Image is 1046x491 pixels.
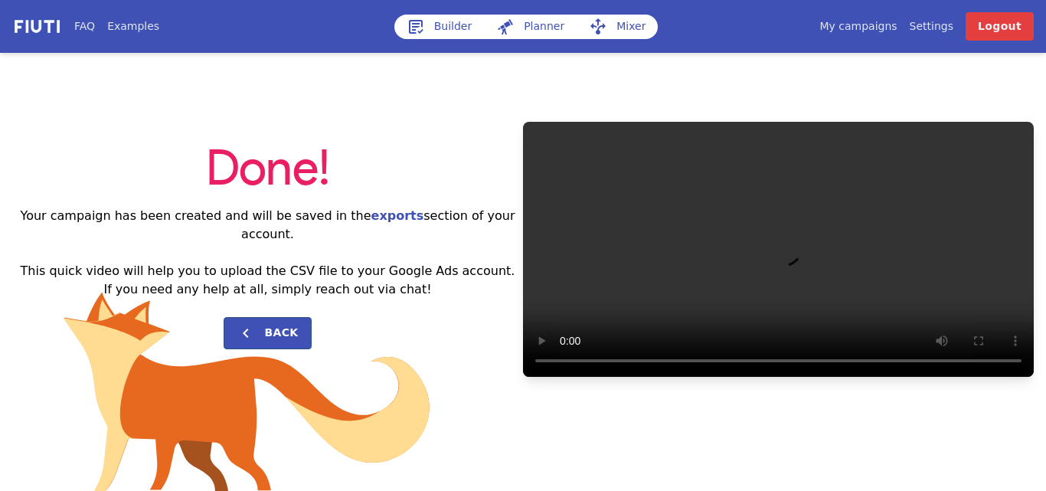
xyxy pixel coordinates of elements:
[394,15,485,39] a: Builder
[819,18,897,34] a: My campaigns
[371,208,424,223] a: exports
[12,18,62,35] img: f731f27.png
[224,317,311,349] button: Back
[910,18,953,34] a: Settings
[577,15,658,39] a: Mixer
[74,18,95,34] a: FAQ
[523,122,1034,378] video: Your browser does not support HTML5 video.
[12,207,523,299] h2: Your campaign has been created and will be saved in the section of your account. This quick video...
[966,12,1034,41] a: Logout
[484,15,577,39] a: Planner
[107,18,159,34] a: Examples
[206,146,330,195] span: Done!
